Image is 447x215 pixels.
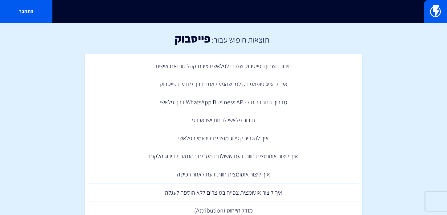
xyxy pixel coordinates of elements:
[88,111,359,129] a: חיבור פלאשי לחנות ישראכרט
[88,165,359,184] a: איך ליצור אוטומצית חוות דעת לאחר רכישה
[88,184,359,202] a: איך ליצור אוטומצית צפייה במוצרים ללא הוספה לעגלה
[88,147,359,165] a: איך ליצור אוטומצית חוות דעת ששולחת מסרים בהתאם לדירוג הלקוח
[88,93,359,111] a: מדריך התחברות ל-WhatsApp Business API דרך פלאשי
[88,57,359,75] a: חיבור חשבון הפייסבוק שלכם לפלאשי ויצירת קהל מותאם אישית
[175,32,210,45] h1: פייסבוק
[210,35,269,44] h2: תוצאות חיפוש עבור:
[88,75,359,93] a: איך להציג פופאפ רק למי שהגיע לאתר דרך מודעת פייסבוק
[88,129,359,147] a: איך להגדיר קטלוג מוצרים דינאמי בפלאשי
